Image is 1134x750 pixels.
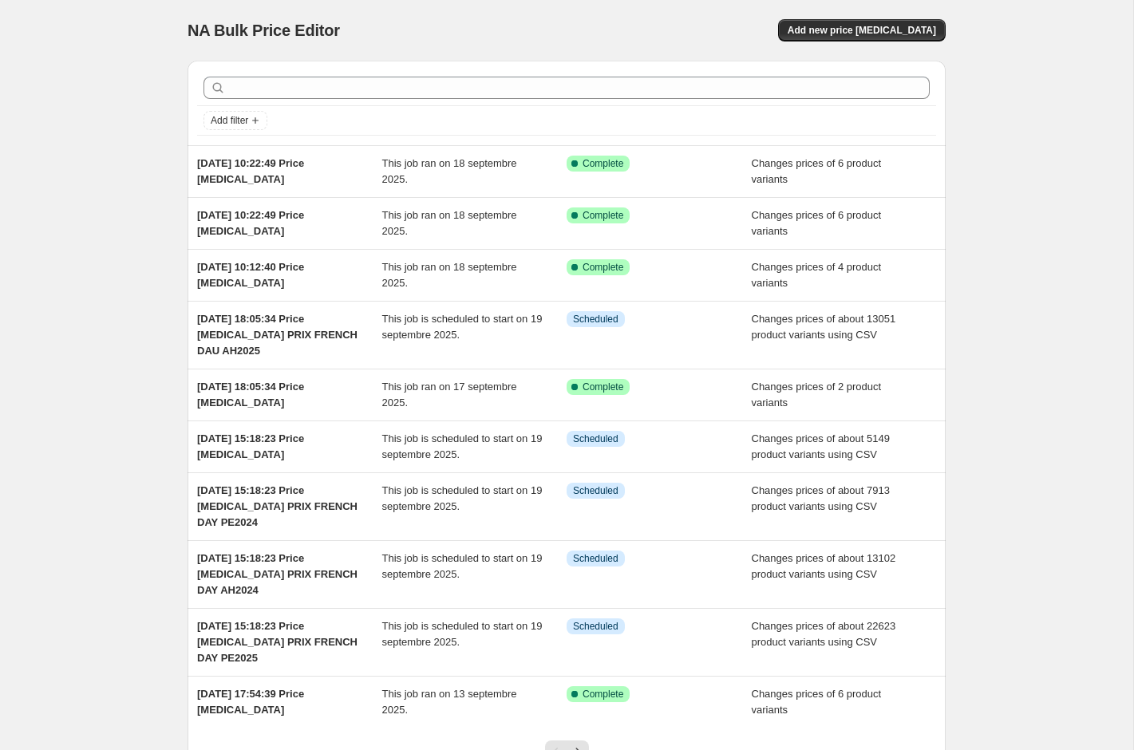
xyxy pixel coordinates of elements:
span: Changes prices of about 5149 product variants using CSV [752,432,890,460]
span: Add filter [211,114,248,127]
span: Complete [583,381,623,393]
span: Changes prices of about 22623 product variants using CSV [752,620,896,648]
span: This job ran on 18 septembre 2025. [382,261,517,289]
span: This job ran on 18 septembre 2025. [382,209,517,237]
span: Changes prices of about 7913 product variants using CSV [752,484,890,512]
span: [DATE] 15:18:23 Price [MEDICAL_DATA] [197,432,304,460]
span: Complete [583,688,623,701]
span: Changes prices of 6 product variants [752,688,882,716]
span: [DATE] 10:22:49 Price [MEDICAL_DATA] [197,157,304,185]
span: Add new price [MEDICAL_DATA] [788,24,936,37]
span: Changes prices of 2 product variants [752,381,882,409]
span: This job is scheduled to start on 19 septembre 2025. [382,552,543,580]
span: NA Bulk Price Editor [188,22,340,39]
button: Add new price [MEDICAL_DATA] [778,19,946,41]
span: This job is scheduled to start on 19 septembre 2025. [382,484,543,512]
span: [DATE] 15:18:23 Price [MEDICAL_DATA] PRIX FRENCH DAY PE2025 [197,620,358,664]
span: Complete [583,261,623,274]
span: [DATE] 15:18:23 Price [MEDICAL_DATA] PRIX FRENCH DAY AH2024 [197,552,358,596]
span: [DATE] 10:12:40 Price [MEDICAL_DATA] [197,261,304,289]
span: This job is scheduled to start on 19 septembre 2025. [382,313,543,341]
span: Changes prices of 4 product variants [752,261,882,289]
span: Changes prices of about 13102 product variants using CSV [752,552,896,580]
span: [DATE] 17:54:39 Price [MEDICAL_DATA] [197,688,304,716]
span: Scheduled [573,432,618,445]
span: [DATE] 18:05:34 Price [MEDICAL_DATA] PRIX FRENCH DAU AH2025 [197,313,358,357]
span: Complete [583,209,623,222]
button: Add filter [203,111,267,130]
span: This job ran on 13 septembre 2025. [382,688,517,716]
span: [DATE] 10:22:49 Price [MEDICAL_DATA] [197,209,304,237]
span: Scheduled [573,313,618,326]
span: Scheduled [573,620,618,633]
span: This job is scheduled to start on 19 septembre 2025. [382,432,543,460]
span: Scheduled [573,484,618,497]
span: Scheduled [573,552,618,565]
span: Changes prices of 6 product variants [752,209,882,237]
span: This job ran on 17 septembre 2025. [382,381,517,409]
span: This job ran on 18 septembre 2025. [382,157,517,185]
span: Complete [583,157,623,170]
span: This job is scheduled to start on 19 septembre 2025. [382,620,543,648]
span: [DATE] 15:18:23 Price [MEDICAL_DATA] PRIX FRENCH DAY PE2024 [197,484,358,528]
span: Changes prices of about 13051 product variants using CSV [752,313,896,341]
span: [DATE] 18:05:34 Price [MEDICAL_DATA] [197,381,304,409]
span: Changes prices of 6 product variants [752,157,882,185]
